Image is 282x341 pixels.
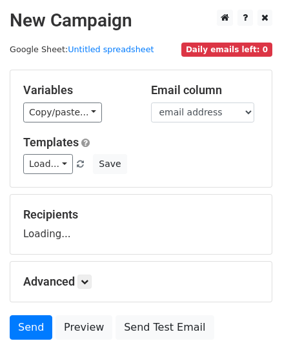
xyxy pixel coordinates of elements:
[10,44,154,54] small: Google Sheet:
[181,44,272,54] a: Daily emails left: 0
[23,102,102,122] a: Copy/paste...
[23,208,259,222] h5: Recipients
[151,83,259,97] h5: Email column
[23,135,79,149] a: Templates
[68,44,154,54] a: Untitled spreadsheet
[10,10,272,32] h2: New Campaign
[23,83,132,97] h5: Variables
[181,43,272,57] span: Daily emails left: 0
[93,154,126,174] button: Save
[23,275,259,289] h5: Advanced
[23,154,73,174] a: Load...
[10,315,52,340] a: Send
[23,208,259,241] div: Loading...
[55,315,112,340] a: Preview
[116,315,214,340] a: Send Test Email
